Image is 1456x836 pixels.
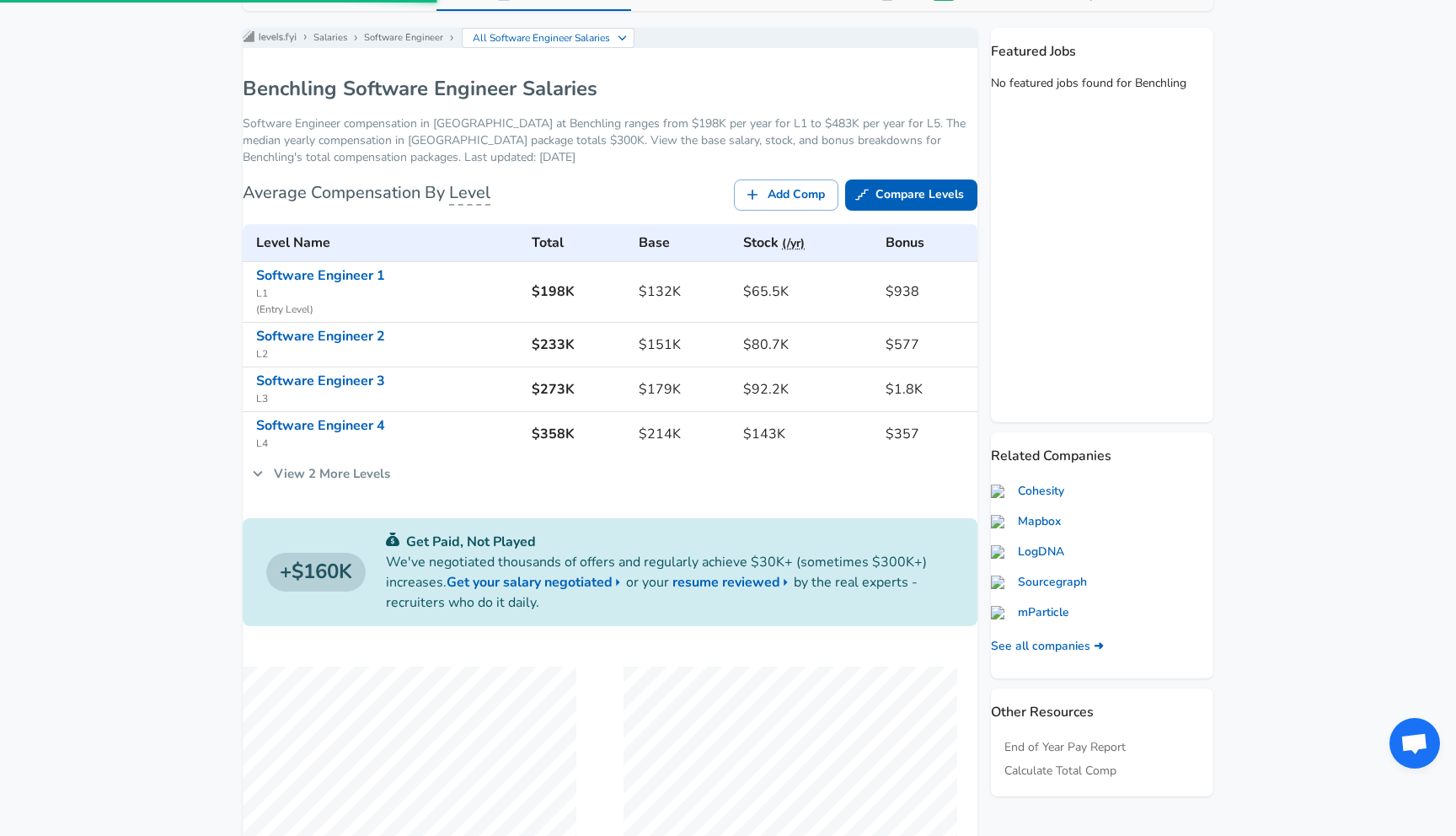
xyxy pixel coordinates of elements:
[256,286,518,303] span: L1
[991,28,1213,62] p: Featured Jobs
[743,378,871,401] h6: $92.2K
[886,231,971,255] h6: Bonus
[243,224,977,457] table: Benchling's Software Engineer levels
[672,572,794,592] a: resume reviewed
[743,422,871,446] h6: $143K
[743,231,871,255] h6: Stock
[991,485,1011,498] img: cohesity.com
[473,30,611,46] p: All Software Engineer Salaries
[243,115,977,166] p: Software Engineer compensation in [GEOGRAPHIC_DATA] at Benchling ranges from $198K per year for L...
[256,372,385,390] a: Software Engineer 3
[532,422,625,446] h6: $358K
[991,604,1069,621] a: mParticle
[991,483,1064,500] a: Cohesity
[532,280,625,303] h6: $198K
[386,533,399,546] img: svg+xml;base64,PHN2ZyB4bWxucz0iaHR0cDovL3d3dy53My5vcmcvMjAwMC9zdmciIGZpbGw9IiMwYzU0NjAiIHZpZXdCb3...
[1004,739,1126,756] a: End of Year Pay Report
[386,532,954,552] p: Get Paid, Not Played
[743,333,871,356] h6: $80.7K
[886,333,971,356] h6: $577
[256,391,518,408] span: L3
[639,333,731,356] h6: $151K
[991,574,1087,591] a: Sourcegraph
[639,231,731,255] h6: Base
[991,638,1104,655] a: See all companies ➜
[639,378,731,401] h6: $179K
[256,436,518,453] span: L4
[386,552,954,613] p: We've negotiated thousands of offers and regularly achieve $30K+ (sometimes $300K+) increases. or...
[639,280,731,303] h6: $132K
[991,515,1011,528] img: mapbox.com
[782,233,805,255] button: (/yr)
[532,333,625,356] h6: $233K
[886,422,971,446] h6: $357
[532,231,625,255] h6: Total
[639,422,731,446] h6: $214K
[364,31,443,45] a: Software Engineer
[266,553,366,592] a: $160K
[256,327,385,346] a: Software Engineer 2
[256,266,385,285] a: Software Engineer 1
[991,513,1061,530] a: Mapbox
[256,231,518,255] h6: Level Name
[743,280,871,303] h6: $65.5K
[1389,718,1440,769] div: Open chat
[845,180,977,211] a: Compare Levels
[449,181,490,206] span: Level
[886,378,971,401] h6: $1.8K
[532,378,625,401] h6: $273K
[243,180,490,206] h6: Average Compensation By
[886,280,971,303] h6: $938
[991,544,1064,560] a: LogDNA
[991,689,1213,722] p: Other Resources
[243,456,399,491] a: View 2 More Levels
[991,576,1011,589] img: sourcegraph.com
[734,180,838,211] a: Add Comp
[256,302,518,319] span: ( Entry Level )
[243,75,597,102] h1: Benchling Software Engineer Salaries
[256,346,518,363] span: L2
[447,572,626,592] a: Get your salary negotiated
[991,606,1011,619] img: mparticle.com
[313,31,347,45] a: Salaries
[991,75,1213,92] div: No featured jobs found for Benchling
[991,545,1011,559] img: logdna.com
[991,432,1213,466] p: Related Companies
[1004,763,1116,780] a: Calculate Total Comp
[256,416,385,435] a: Software Engineer 4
